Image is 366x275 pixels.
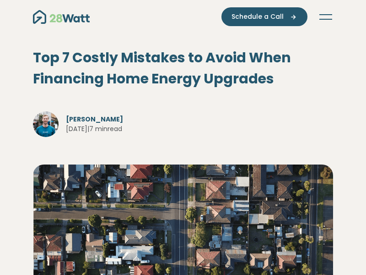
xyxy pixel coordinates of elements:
nav: Main navigation [33,7,333,26]
img: Robin Stam [33,111,59,137]
button: Schedule a Call [221,7,307,26]
button: Toggle navigation [318,12,333,22]
span: [DATE] | 7 min read [66,124,122,134]
span: Schedule a Call [231,12,284,22]
span: [PERSON_NAME] [66,115,129,124]
img: 28Watt [33,10,90,24]
h1: Top 7 Costly Mistakes to Avoid When Financing Home Energy Upgrades [33,47,333,89]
